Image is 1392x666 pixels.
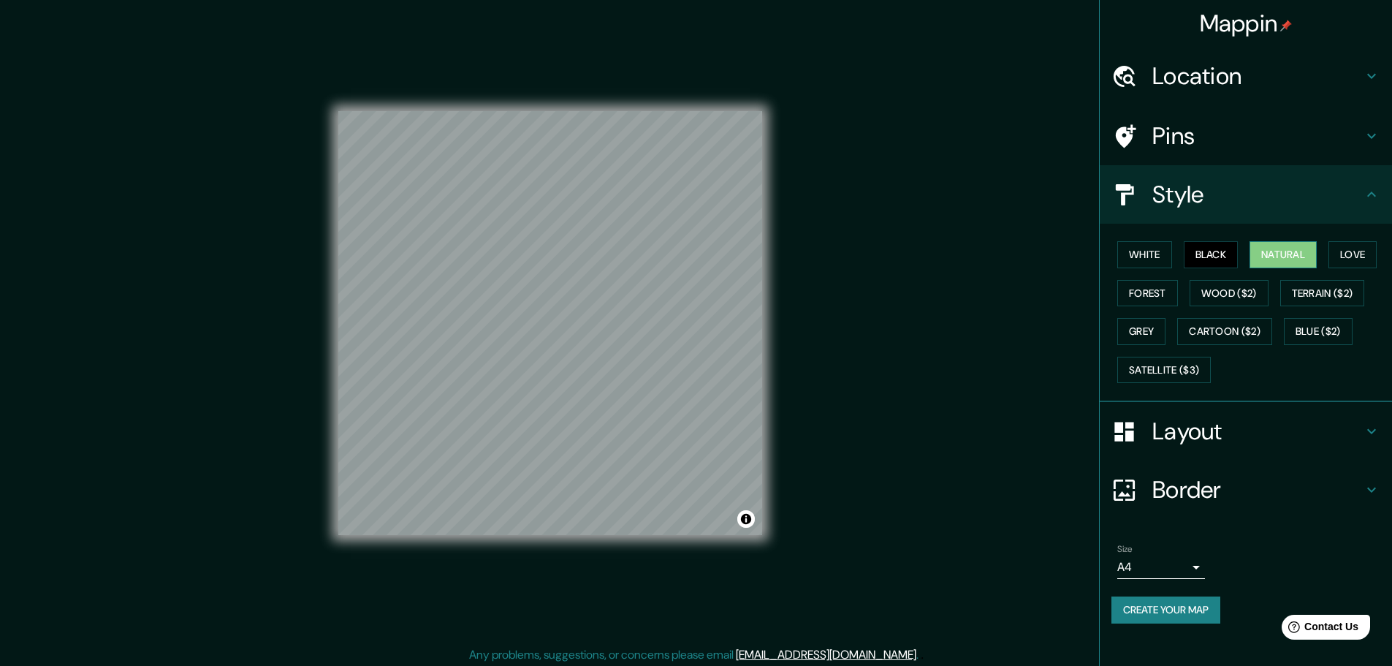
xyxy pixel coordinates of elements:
button: Forest [1117,280,1178,307]
div: . [919,646,921,664]
h4: Style [1152,180,1363,209]
div: Pins [1100,107,1392,165]
h4: Border [1152,475,1363,504]
h4: Pins [1152,121,1363,151]
div: . [921,646,924,664]
p: Any problems, suggestions, or concerns please email . [469,646,919,664]
div: Border [1100,461,1392,519]
h4: Mappin [1200,9,1293,38]
button: Toggle attribution [737,510,755,528]
a: [EMAIL_ADDRESS][DOMAIN_NAME] [736,647,916,662]
button: White [1117,241,1172,268]
button: Create your map [1111,597,1220,624]
button: Natural [1250,241,1317,268]
iframe: Help widget launcher [1262,609,1376,650]
canvas: Map [338,111,762,535]
div: Style [1100,165,1392,224]
button: Cartoon ($2) [1177,318,1272,345]
h4: Location [1152,61,1363,91]
h4: Layout [1152,417,1363,446]
button: Satellite ($3) [1117,357,1211,384]
img: pin-icon.png [1280,20,1292,31]
div: Location [1100,47,1392,105]
button: Wood ($2) [1190,280,1269,307]
button: Terrain ($2) [1280,280,1365,307]
button: Grey [1117,318,1165,345]
button: Blue ($2) [1284,318,1353,345]
button: Black [1184,241,1239,268]
div: A4 [1117,556,1205,579]
label: Size [1117,543,1133,556]
div: Layout [1100,402,1392,461]
button: Love [1328,241,1377,268]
